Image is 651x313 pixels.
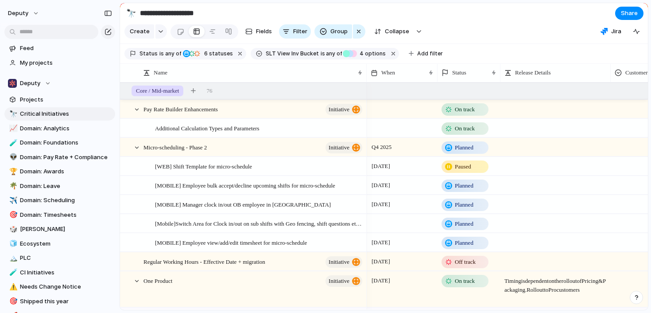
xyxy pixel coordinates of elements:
[20,167,112,176] span: Domain: Awards
[4,180,115,193] a: 🌴Domain: Leave
[621,9,638,18] span: Share
[143,256,265,266] span: Regular Working Hours - Effective Date + migration
[611,27,621,36] span: Jira
[143,142,207,152] span: Micro-scheduling - Phase 2
[9,196,15,206] div: ✈️
[325,256,362,268] button: initiative
[329,141,349,154] span: initiative
[8,182,17,191] button: 🌴
[4,6,44,20] button: deputy
[455,219,473,228] span: Planned
[4,93,115,106] a: Projects
[9,123,15,133] div: 📈
[4,280,115,293] a: ⚠️Needs Change Notice
[4,107,115,121] a: 🔭Critical Initiatives
[293,27,307,36] span: Filter
[159,50,164,58] span: is
[369,161,392,172] span: [DATE]
[20,211,112,219] span: Domain: Timesheets
[319,49,344,59] button: isany of
[4,237,115,250] a: 🧊Ecosystem
[9,224,15,235] div: 🎲
[325,50,342,58] span: any of
[314,24,352,39] button: Group
[155,161,252,171] span: [WEB] Shift Template for micro-schedule
[4,136,115,149] a: 🧪Domain: Foundations
[369,275,392,286] span: [DATE]
[8,211,17,219] button: 🎯
[20,282,112,291] span: Needs Change Notice
[8,239,17,248] button: 🧊
[9,282,15,292] div: ⚠️
[329,103,349,116] span: initiative
[455,124,475,133] span: On track
[455,239,473,247] span: Planned
[357,50,386,58] span: options
[369,142,394,153] span: Q4 2025
[8,124,17,133] button: 📈
[4,266,115,279] a: 🧪CI Initiatives
[4,77,115,90] button: Deputy
[20,225,112,234] span: [PERSON_NAME]
[155,218,364,228] span: [Mobile]Switch Area for Clock in/out on sub shifts with Geo fencing, shift questions etc from sub...
[8,297,17,306] button: 🎯
[9,267,15,278] div: 🧪
[4,165,115,178] div: 🏆Domain: Awards
[136,86,179,95] span: Core / Mid-market
[325,275,362,287] button: initiative
[4,251,115,265] a: 🏔️PLC
[182,49,235,59] button: 6 statuses
[4,208,115,222] div: 🎯Domain: Timesheets
[4,56,115,70] a: My projects
[8,196,17,205] button: ✈️
[325,142,362,153] button: initiative
[597,25,625,38] button: Jira
[201,50,233,58] span: statuses
[330,27,348,36] span: Group
[9,239,15,249] div: 🧊
[455,277,475,286] span: On track
[9,296,15,306] div: 🎯
[20,79,40,88] span: Deputy
[155,180,335,190] span: [MOBILE] Employee bulk accept/decline upcoming shifts for micro-schedule
[515,68,551,77] span: Release Details
[126,7,136,19] div: 🔭
[8,110,17,118] button: 🔭
[4,194,115,207] a: ✈️Domain: Scheduling
[20,254,112,262] span: PLC
[8,167,17,176] button: 🏆
[20,182,112,191] span: Domain: Leave
[155,123,260,133] span: Additional Calculation Types and Parameters
[369,256,392,267] span: [DATE]
[329,256,349,268] span: initiative
[455,181,473,190] span: Planned
[4,151,115,164] a: 👽Domain: Pay Rate + Compliance
[8,153,17,162] button: 👽
[8,268,17,277] button: 🧪
[325,104,362,115] button: initiative
[155,199,331,209] span: [MOBILE] Manager clock in/out OB employee in [GEOGRAPHIC_DATA]
[4,122,115,135] a: 📈Domain: Analytics
[164,50,181,58] span: any of
[9,253,15,263] div: 🏔️
[242,24,275,39] button: Fields
[8,282,17,291] button: ⚠️
[266,50,319,58] span: SLT View Inv Bucket
[452,68,466,77] span: Status
[329,275,349,287] span: initiative
[8,225,17,234] button: 🎲
[20,138,112,147] span: Domain: Foundations
[8,138,17,147] button: 🧪
[4,295,115,308] a: 🎯Shipped this year
[158,49,183,59] button: isany of
[4,42,115,55] a: Feed
[369,237,392,248] span: [DATE]
[20,153,112,162] span: Domain: Pay Rate + Compliance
